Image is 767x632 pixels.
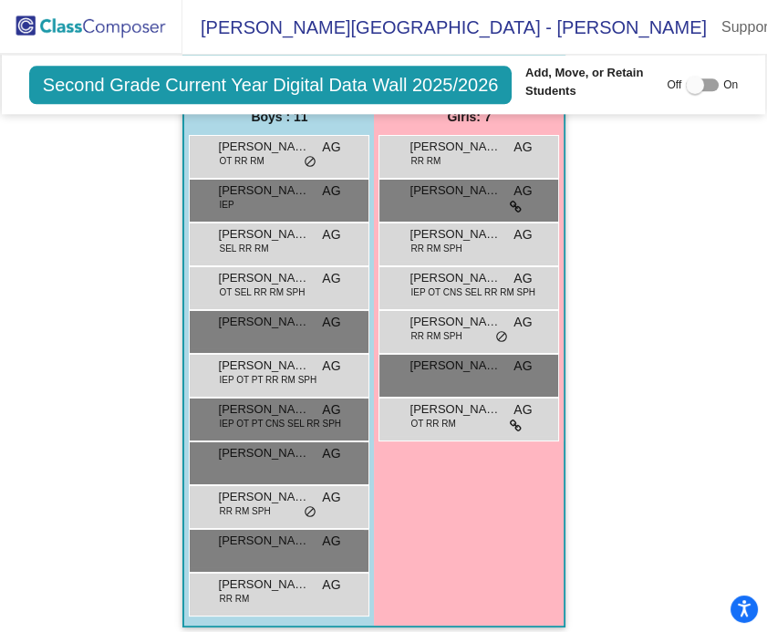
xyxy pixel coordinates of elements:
[525,64,658,99] span: Add, Move, or Retain Students
[322,269,340,288] span: AG
[218,269,309,287] span: [PERSON_NAME]
[409,138,501,156] span: [PERSON_NAME]
[409,225,501,243] span: [PERSON_NAME]
[513,138,532,157] span: AG
[322,225,340,244] span: AG
[303,155,316,170] span: do_not_disturb_alt
[322,138,340,157] span: AG
[303,505,316,520] span: do_not_disturb_alt
[494,330,507,345] span: do_not_disturb_alt
[218,400,309,419] span: [PERSON_NAME]
[184,98,374,135] div: Boys : 11
[322,313,340,332] span: AG
[218,313,309,331] span: [PERSON_NAME]
[322,488,340,507] span: AG
[723,77,738,93] span: On
[218,575,309,594] span: [PERSON_NAME]
[218,357,309,375] span: [PERSON_NAME]
[410,417,455,430] span: OT RR RM
[218,181,309,200] span: [PERSON_NAME] [PERSON_NAME]
[219,417,341,430] span: IEP OT PT CNS SEL RR SPH
[374,98,564,135] div: Girls: 7
[409,181,501,200] span: [PERSON_NAME]
[219,154,264,168] span: OT RR RM
[513,225,532,244] span: AG
[322,181,340,201] span: AG
[218,225,309,243] span: [PERSON_NAME]
[219,504,270,518] span: RR RM SPH
[219,242,268,255] span: SEL RR RM
[410,154,441,168] span: RR RM
[667,77,681,93] span: Off
[218,444,309,462] span: [PERSON_NAME]
[409,313,501,331] span: [PERSON_NAME]
[410,329,461,343] span: RR RM SPH
[513,400,532,420] span: AG
[218,488,309,506] span: [PERSON_NAME] All
[29,66,513,104] span: Second Grade Current Year Digital Data Wall 2025/2026
[409,357,501,375] span: [PERSON_NAME]
[322,532,340,551] span: AG
[410,285,535,299] span: IEP OT CNS SEL RR RM SPH
[218,138,309,156] span: [PERSON_NAME]
[322,575,340,595] span: AG
[182,13,707,42] span: [PERSON_NAME][GEOGRAPHIC_DATA] - [PERSON_NAME]
[219,592,249,606] span: RR RM
[322,400,340,420] span: AG
[409,400,501,419] span: [PERSON_NAME]
[410,242,461,255] span: RR RM SPH
[513,357,532,376] span: AG
[219,198,233,212] span: IEP
[409,269,501,287] span: [PERSON_NAME]
[513,269,532,288] span: AG
[322,444,340,463] span: AG
[322,357,340,376] span: AG
[218,532,309,550] span: [PERSON_NAME]
[513,313,532,332] span: AG
[219,373,316,387] span: IEP OT PT RR RM SPH
[513,181,532,201] span: AG
[219,285,305,299] span: OT SEL RR RM SPH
